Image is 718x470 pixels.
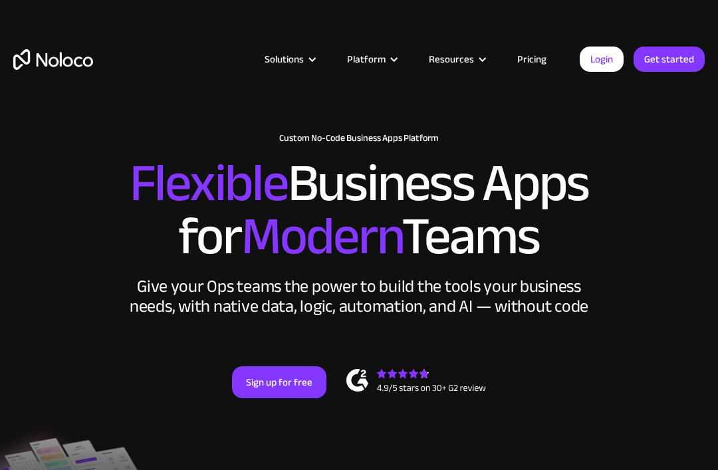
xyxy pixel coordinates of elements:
[13,133,705,144] h1: Custom No-Code Business Apps Platform
[330,51,412,68] div: Platform
[412,51,501,68] div: Resources
[347,51,386,68] div: Platform
[501,51,563,68] a: Pricing
[232,366,326,398] a: Sign up for free
[429,51,474,68] div: Resources
[248,51,330,68] div: Solutions
[126,277,592,316] div: Give your Ops teams the power to build the tools your business needs, with native data, logic, au...
[13,157,705,263] h2: Business Apps for Teams
[265,51,304,68] div: Solutions
[241,187,402,286] span: Modern
[580,47,624,72] a: Login
[13,49,93,70] a: home
[130,134,288,233] span: Flexible
[634,47,705,72] a: Get started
